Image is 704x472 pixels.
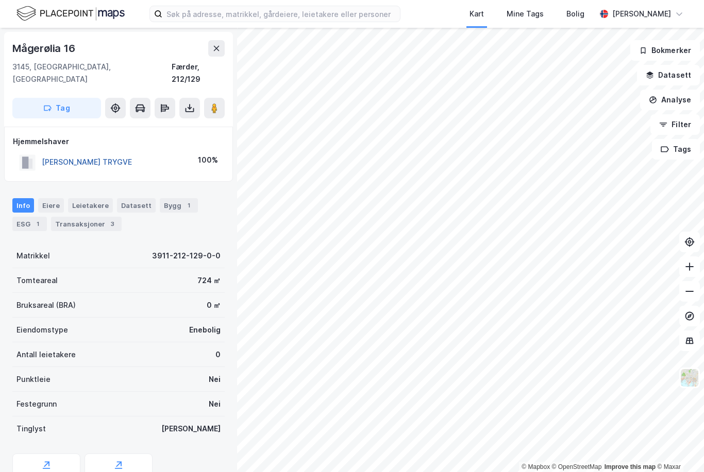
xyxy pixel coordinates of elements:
[209,373,221,386] div: Nei
[183,200,194,211] div: 1
[209,398,221,410] div: Nei
[680,368,699,388] img: Z
[197,274,221,287] div: 724 ㎡
[12,198,34,213] div: Info
[640,90,700,110] button: Analyse
[16,373,51,386] div: Punktleie
[161,423,221,435] div: [PERSON_NAME]
[16,250,50,262] div: Matrikkel
[522,463,550,470] a: Mapbox
[12,61,172,85] div: 3145, [GEOGRAPHIC_DATA], [GEOGRAPHIC_DATA]
[650,114,700,135] button: Filter
[630,40,700,61] button: Bokmerker
[652,139,700,160] button: Tags
[507,8,544,20] div: Mine Tags
[16,423,46,435] div: Tinglyst
[117,198,156,213] div: Datasett
[12,40,77,57] div: Mågerølia 16
[605,463,656,470] a: Improve this map
[51,217,122,231] div: Transaksjoner
[68,198,113,213] div: Leietakere
[32,219,43,229] div: 1
[652,423,704,472] div: Kontrollprogram for chat
[652,423,704,472] iframe: Chat Widget
[637,65,700,85] button: Datasett
[198,154,218,166] div: 100%
[215,348,221,361] div: 0
[16,348,76,361] div: Antall leietakere
[160,198,198,213] div: Bygg
[12,98,101,118] button: Tag
[207,299,221,311] div: 0 ㎡
[107,219,118,229] div: 3
[16,324,68,336] div: Eiendomstype
[152,250,221,262] div: 3911-212-129-0-0
[16,299,76,311] div: Bruksareal (BRA)
[566,8,584,20] div: Bolig
[172,61,225,85] div: Færder, 212/129
[12,217,47,231] div: ESG
[13,135,224,148] div: Hjemmelshaver
[612,8,671,20] div: [PERSON_NAME]
[38,198,64,213] div: Eiere
[16,5,125,23] img: logo.f888ab2527a4732fd821a326f86c7f29.svg
[552,463,602,470] a: OpenStreetMap
[162,6,400,22] input: Søk på adresse, matrikkel, gårdeiere, leietakere eller personer
[16,274,58,287] div: Tomteareal
[470,8,484,20] div: Kart
[16,398,57,410] div: Festegrunn
[189,324,221,336] div: Enebolig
